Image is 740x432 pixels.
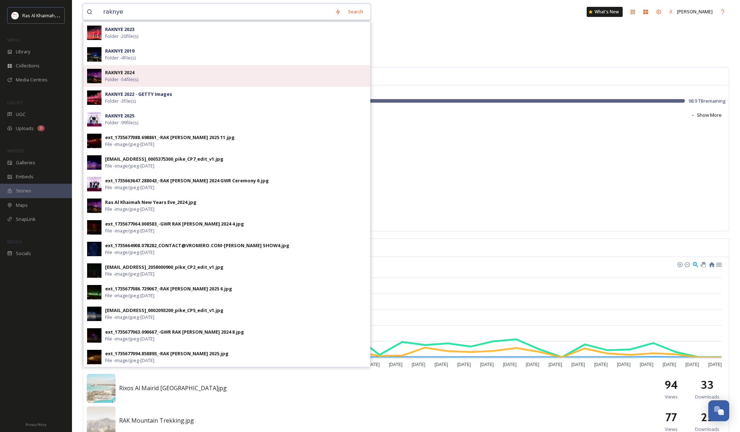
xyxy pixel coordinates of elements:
a: [PERSON_NAME] [665,5,716,19]
tspan: [DATE] [571,362,585,367]
span: RAK Mountain Trekking.jpg [119,417,194,424]
span: Rixos Al Mairid [GEOGRAPHIC_DATA]jpg [119,384,227,392]
tspan: [DATE] [663,362,676,367]
div: ext_1735677063.090667_-GWR RAK [PERSON_NAME] 2024 8.jpg [105,329,244,335]
tspan: [DATE] [617,362,631,367]
span: MEDIA [7,37,20,43]
span: File - image/jpeg - [DATE] [105,292,154,299]
span: 98.9 TB remaining [689,98,725,104]
tspan: [DATE] [549,362,562,367]
span: SOCIALS [7,239,22,244]
span: Socials [16,250,31,257]
h2: 25 [701,409,714,426]
span: COLLECT [7,100,23,105]
tspan: [DATE] [457,362,471,367]
button: Open Chat [708,400,729,421]
tspan: [DATE] [526,362,540,367]
tspan: [DATE] [275,362,289,367]
h2: 94 [664,376,678,393]
span: Views [665,393,678,400]
span: Folder - 54 file(s) [105,76,138,83]
span: Privacy Policy [26,422,46,427]
span: File - image/jpeg - [DATE] [105,314,154,321]
img: Logo_RAKTDA_RGB-01.png [12,12,19,19]
tspan: [DATE] [708,362,722,367]
span: File - image/jpeg - [DATE] [105,249,154,256]
img: d6d6587b-893f-45cf-9f82-dea1ffd3995a.jpg [87,69,101,83]
tspan: [DATE] [503,362,516,367]
span: File - image/jpeg - [DATE] [105,357,154,364]
img: 230674bb-caf8-4f5f-be29-73adddaa7117.jpg [87,112,101,126]
img: c120c9aa-25ca-427d-804a-bda60df558d8.jpg [87,350,101,364]
tspan: [DATE] [434,362,448,367]
div: ext_1735663647.288043_-RAK [PERSON_NAME] 2024 GWR Ceremony 6.jpg [105,177,269,184]
tspan: [DATE] [298,362,311,367]
input: Search your library [100,4,331,20]
tspan: [DATE] [343,362,357,367]
a: What's New [587,7,623,17]
div: [EMAIL_ADDRESS]_0002093200_pike_CP5_edit_v1.jpg [105,307,224,314]
img: e9800ccd-6c58-4b8f-b42d-d04ff2f3c2b0.jpg [87,220,101,235]
div: ext_1735677088.698861_-RAK [PERSON_NAME] 2025 11.jpg [105,134,235,141]
span: File - image/jpeg - [DATE] [105,227,154,234]
span: Media Centres [16,76,48,83]
h2: 33 [701,376,714,393]
img: b8955971-1396-4c06-9855-c9d6f34c2a7f.jpg [87,307,101,321]
span: Folder - 4 file(s) [105,54,136,61]
tspan: [DATE] [161,362,175,367]
div: Panning [700,262,705,266]
img: 096dc8df-580d-4c1b-afb4-6e6292a7bd9b.jpg [87,155,101,170]
div: 8 [37,125,45,131]
div: Search [344,5,367,19]
tspan: [DATE] [366,362,380,367]
span: File - image/jpeg - [DATE] [105,206,154,213]
img: 6f3b2db9-2760-4ac3-aa1f-e8bd79314d39.jpg [87,90,101,105]
tspan: [DATE] [229,362,243,367]
span: SnapLink [16,216,36,223]
div: [EMAIL_ADDRESS]_2058000900_pike_CP2_edit_v1.jpg [105,264,224,271]
button: Show More [687,108,725,122]
span: Library [16,48,30,55]
img: cc5d0af9-bdc4-490d-b82c-6f6e670aea4e.jpg [87,134,101,148]
div: ext_1735677086.729067_-RAK [PERSON_NAME] 2025 6.jpg [105,285,232,292]
tspan: [DATE] [115,362,129,367]
img: b52e1b87-6eaa-4070-899a-d29e4c9a6515.jpg [87,47,101,62]
span: Embeds [16,173,33,180]
a: Privacy Policy [26,420,46,428]
span: [PERSON_NAME] [677,8,713,15]
strong: RAKNYE 2024 [105,69,134,76]
img: 5dc3d4a5-115c-47cb-9592-106444ae7da6.jpg [87,374,116,403]
tspan: [DATE] [594,362,608,367]
h2: 77 [665,409,677,426]
img: 93b7eccd-abf2-47c4-839f-c88c234c7e37.jpg [87,26,101,40]
span: Folder - 99 file(s) [105,119,138,126]
tspan: [DATE] [320,362,334,367]
div: Selection Zoom [692,261,698,267]
span: File - image/jpeg - [DATE] [105,141,154,148]
img: c7abec75-cc56-4510-a852-14671e83f0b9.jpg [87,263,101,278]
div: Zoom Out [684,262,689,267]
tspan: [DATE] [184,362,197,367]
div: [EMAIL_ADDRESS]_0005375300_pike_CP7_edit_v1.jpg [105,156,224,162]
img: f64696ec-b301-4929-89ba-66e8b9cce412.jpg [87,328,101,343]
div: Ras Al Khaimah New Years Eve_2024.jpg [105,199,197,206]
span: Galleries [16,159,35,166]
span: Stories [16,187,31,194]
tspan: [DATE] [480,362,494,367]
span: UGC [16,111,26,118]
strong: RAKNYE 2019 [105,48,134,54]
span: File - image/jpeg - [DATE] [105,335,154,342]
strong: RAKNYE 2022 - GETTY Images [105,91,172,97]
tspan: [DATE] [640,362,654,367]
span: File - image/jpeg - [DATE] [105,162,154,169]
img: a97efc31-c970-4fa4-9f5e-811757dd7cc6.jpg [87,285,101,299]
div: Menu [716,261,722,267]
tspan: [DATE] [138,362,152,367]
span: File - image/jpeg - [DATE] [105,184,154,191]
span: Folder - 20 file(s) [105,33,138,40]
tspan: [DATE] [389,362,402,367]
strong: RAKNYE 2023 [105,26,134,32]
span: Collections [16,62,40,69]
div: Zoom In [677,262,682,267]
